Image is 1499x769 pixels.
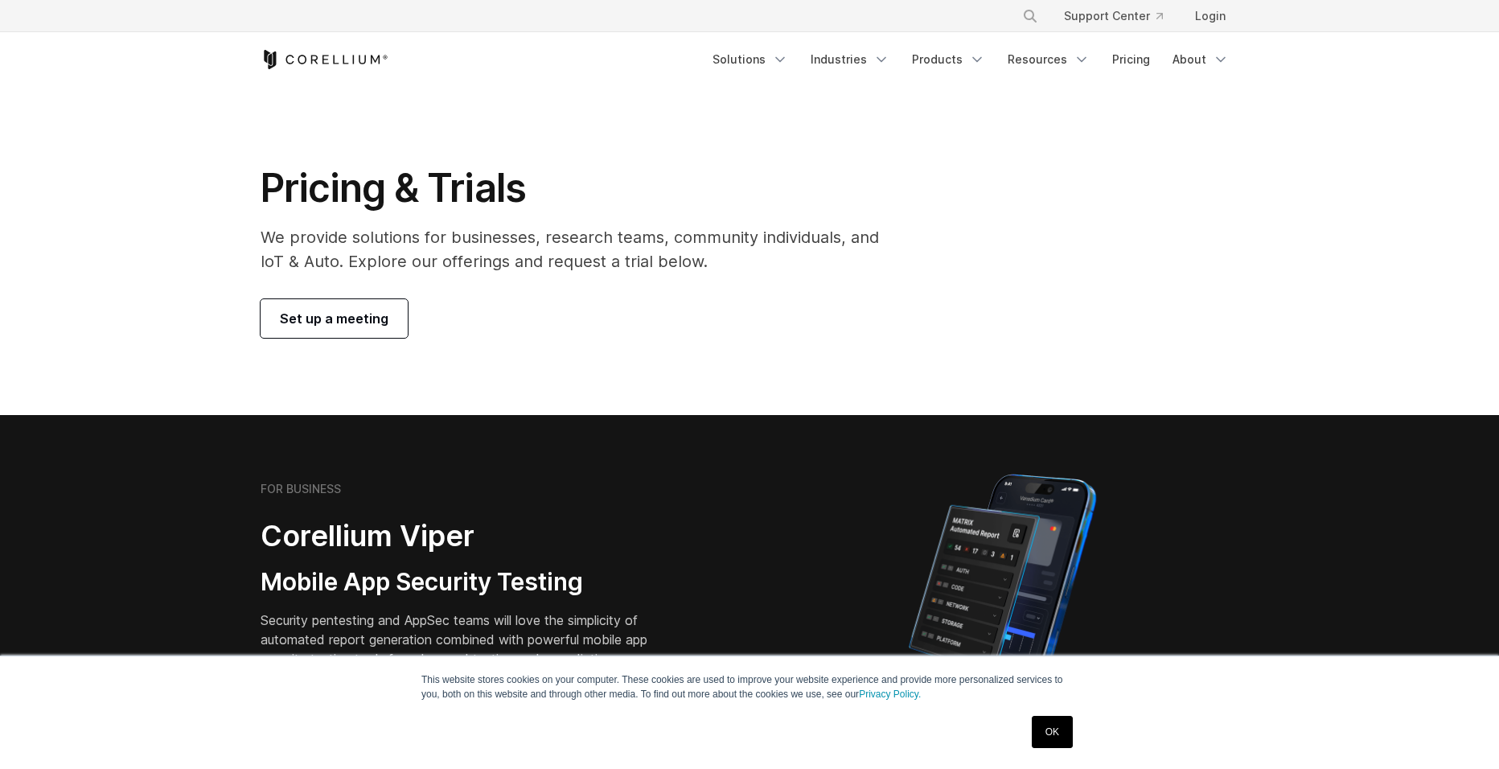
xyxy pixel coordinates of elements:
div: Navigation Menu [703,45,1238,74]
p: Security pentesting and AppSec teams will love the simplicity of automated report generation comb... [261,611,672,668]
a: Privacy Policy. [859,689,921,700]
a: Corellium Home [261,50,388,69]
a: Pricing [1103,45,1160,74]
a: Products [902,45,995,74]
h1: Pricing & Trials [261,164,901,212]
a: Login [1182,2,1238,31]
a: About [1163,45,1238,74]
h2: Corellium Viper [261,518,672,554]
a: Solutions [703,45,798,74]
button: Search [1016,2,1045,31]
h6: FOR BUSINESS [261,482,341,496]
a: Set up a meeting [261,299,408,338]
a: Support Center [1051,2,1176,31]
a: Resources [998,45,1099,74]
a: OK [1032,716,1073,748]
div: Navigation Menu [1003,2,1238,31]
a: Industries [801,45,899,74]
p: This website stores cookies on your computer. These cookies are used to improve your website expe... [421,672,1078,701]
h3: Mobile App Security Testing [261,567,672,598]
img: Corellium MATRIX automated report on iPhone showing app vulnerability test results across securit... [881,467,1123,748]
span: Set up a meeting [280,309,388,328]
p: We provide solutions for businesses, research teams, community individuals, and IoT & Auto. Explo... [261,225,901,273]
